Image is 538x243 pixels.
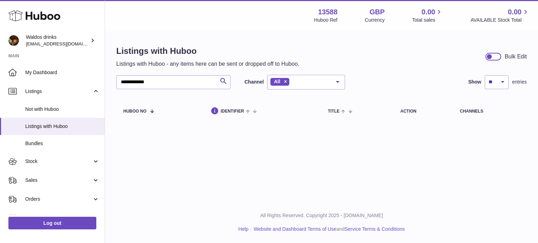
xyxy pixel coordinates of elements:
span: Listings [25,88,92,95]
a: Log out [8,217,96,229]
span: Not with Huboo [25,106,99,113]
span: 0.00 [508,7,522,17]
span: [EMAIL_ADDRESS][DOMAIN_NAME] [26,41,103,47]
a: Service Terms & Conditions [345,226,405,232]
strong: 13588 [318,7,338,17]
div: Waldos drinks [26,34,89,47]
a: Website and Dashboard Terms of Use [254,226,336,232]
li: and [251,226,405,233]
a: 0.00 AVAILABLE Stock Total [470,7,530,23]
p: Listings with Huboo - any items here can be sent or dropped off to Huboo. [116,60,299,68]
span: Bundles [25,140,99,147]
span: My Dashboard [25,69,99,76]
p: All Rights Reserved. Copyright 2025 - [DOMAIN_NAME] [111,212,532,219]
div: channels [460,109,520,114]
span: All [274,79,280,84]
label: Channel [244,79,264,85]
strong: GBP [370,7,385,17]
span: Orders [25,196,92,202]
div: action [400,109,446,114]
h1: Listings with Huboo [116,45,299,57]
span: entries [512,79,527,85]
div: Huboo Ref [314,17,338,23]
span: AVAILABLE Stock Total [470,17,530,23]
a: 0.00 Total sales [412,7,443,23]
img: internalAdmin-13588@internal.huboo.com [8,35,19,46]
a: Help [239,226,249,232]
span: identifier [221,109,244,114]
span: Huboo no [123,109,146,114]
span: Listings with Huboo [25,123,99,130]
span: 0.00 [422,7,435,17]
span: Usage [25,215,99,221]
span: Total sales [412,17,443,23]
div: Bulk Edit [505,53,527,60]
span: Stock [25,158,92,165]
div: Currency [365,17,385,23]
span: title [328,109,339,114]
span: Sales [25,177,92,184]
label: Show [468,79,481,85]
